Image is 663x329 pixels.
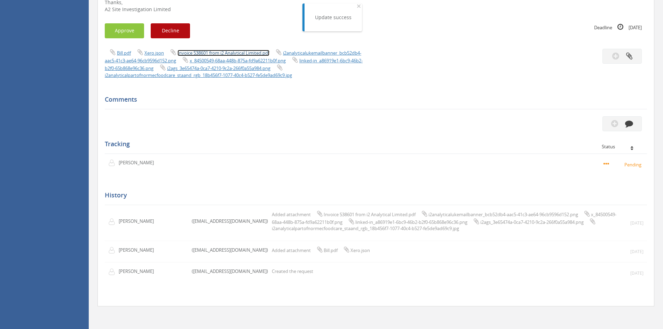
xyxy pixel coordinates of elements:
[108,268,119,275] img: user-icon.png
[108,218,119,225] img: user-icon.png
[105,72,292,78] a: i2analyticalpartofnormecfoodcare_staand_rgb_18b456f7-1077-40c4-b527-fe5de9ad69c9.jpg
[192,218,268,225] p: ([EMAIL_ADDRESS][DOMAIN_NAME])
[272,225,459,232] span: i2analyticalpartofnormecfoodcare_staand_rgb_18b456f7-1077-40c4-b527-fe5de9ad69c9.jpg
[105,192,642,199] h5: History
[272,268,313,275] p: Created the request
[119,268,159,275] p: [PERSON_NAME]
[105,141,642,148] h5: Tracking
[167,65,270,71] a: i2ags_3e65474a-0ca7-4210-9c2a-266f0a55a984.png
[105,57,363,71] a: linked-in_a86919e1-6bc9-46b2-b2f0-65b868e96c36.png
[630,249,644,254] small: [DATE]
[272,210,623,232] p: Added attachment
[108,159,119,166] img: user-icon.png
[192,268,268,275] p: ([EMAIL_ADDRESS][DOMAIN_NAME])
[602,144,642,149] div: Status
[105,23,144,38] button: Approve
[151,23,190,38] button: Decline
[272,246,370,254] p: Added attachment
[357,1,361,11] span: ×
[428,211,578,218] span: i2analyticalukemailbanner_bcb52db4-aac5-41c3-ae64-96cb9596d152.png
[105,50,361,64] a: i2analyticalukemailbanner_bcb52db4-aac5-41c3-ae64-96cb9596d152.png
[324,247,338,253] span: Bill.pdf
[119,218,159,225] p: [PERSON_NAME]
[480,219,584,225] span: i2ags_3e65474a-0ca7-4210-9c2a-266f0a55a984.png
[603,160,644,168] small: Pending
[117,50,131,56] a: Bill.pdf
[119,247,159,253] p: [PERSON_NAME]
[105,96,642,103] h5: Comments
[355,219,467,225] span: linked-in_a86919e1-6bc9-46b2-b2f0-65b868e96c36.png
[630,270,644,276] small: [DATE]
[190,57,286,64] a: x_84500549-68aa-448b-875a-fd9a62211b0f.png
[315,14,352,21] div: Update success
[144,50,164,56] a: Xero.json
[119,159,159,166] p: [PERSON_NAME]
[177,50,269,56] a: Invoice 538601 from i2 Analytical Limited.pdf
[108,247,119,254] img: user-icon.png
[350,247,370,253] span: Xero.json
[324,211,416,218] span: Invoice 538601 from i2 Analytical Limited.pdf
[594,23,642,31] small: Deadline [DATE]
[192,247,268,253] p: ([EMAIL_ADDRESS][DOMAIN_NAME])
[630,220,644,226] small: [DATE]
